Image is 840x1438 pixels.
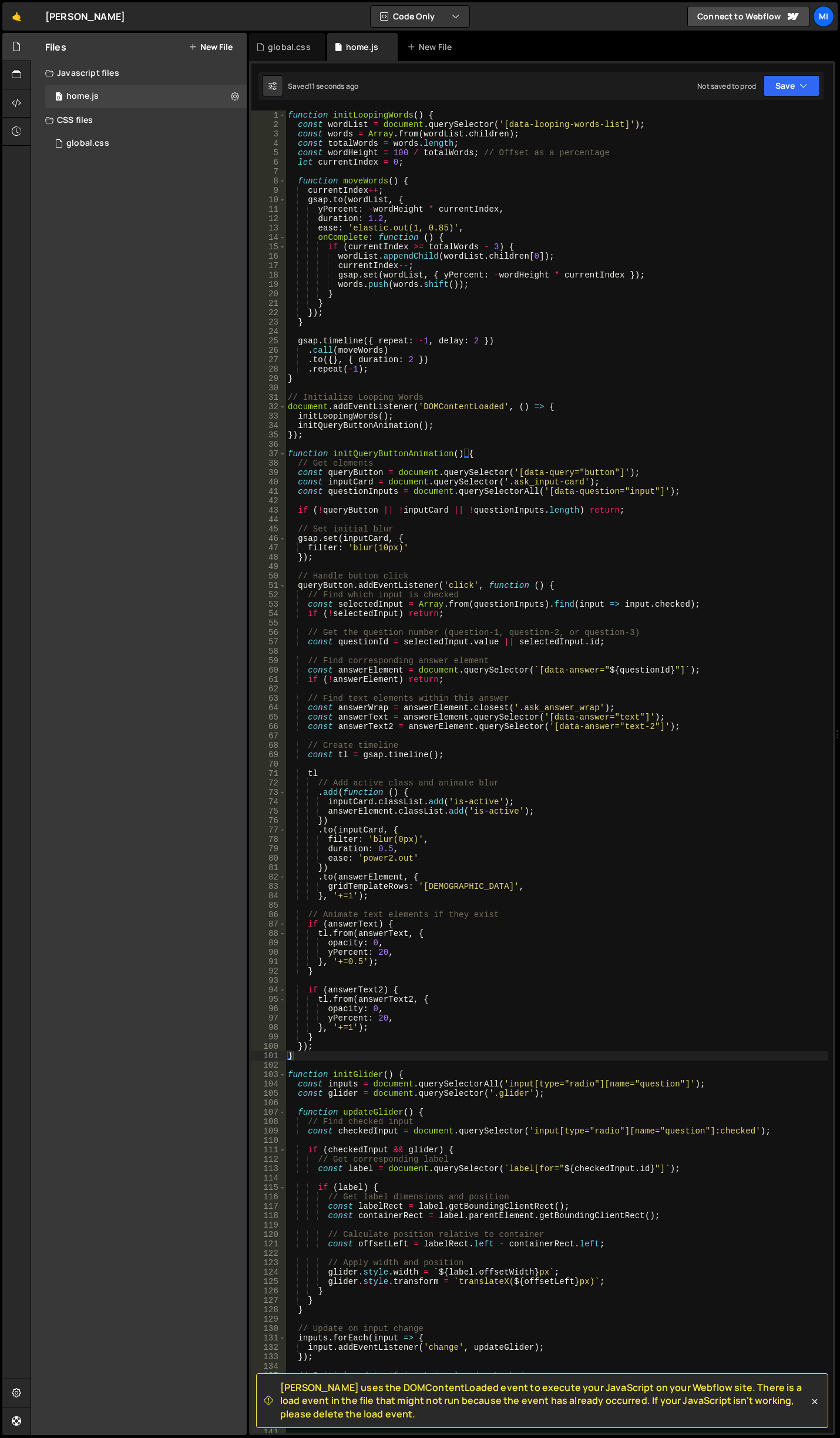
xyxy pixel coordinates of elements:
[251,656,286,666] div: 59
[251,1239,286,1249] div: 121
[251,590,286,600] div: 52
[251,158,286,167] div: 6
[45,9,125,24] div: [PERSON_NAME]
[251,1249,286,1258] div: 122
[251,1380,286,1390] div: 136
[251,901,286,910] div: 85
[251,1117,286,1126] div: 108
[251,741,286,750] div: 68
[189,42,233,52] button: New File
[251,694,286,703] div: 63
[2,2,31,31] a: 🤙
[251,1136,286,1145] div: 110
[813,6,834,27] div: Mi
[251,609,286,618] div: 54
[251,750,286,760] div: 69
[251,440,286,449] div: 36
[251,1089,286,1098] div: 105
[251,496,286,506] div: 42
[251,647,286,656] div: 58
[407,41,456,53] div: New File
[251,252,286,261] div: 16
[280,1381,809,1420] span: [PERSON_NAME] uses the DOMContentLoaded event to execute your JavaScript on your Webflow site. Th...
[687,6,809,27] a: Connect to Webflow
[371,6,469,27] button: Code Only
[66,91,99,102] div: home.js
[251,637,286,647] div: 57
[251,1079,286,1089] div: 104
[251,1211,286,1220] div: 118
[251,825,286,835] div: 77
[309,81,358,91] div: 11 seconds ago
[251,891,286,901] div: 84
[251,797,286,807] div: 74
[251,524,286,534] div: 45
[251,1014,286,1023] div: 97
[251,364,286,374] div: 28
[251,148,286,158] div: 5
[251,261,286,270] div: 17
[251,1164,286,1173] div: 113
[251,355,286,364] div: 27
[251,816,286,825] div: 76
[251,346,286,355] div: 26
[251,383,286,393] div: 30
[763,75,820,96] button: Save
[251,477,286,487] div: 40
[251,1051,286,1061] div: 101
[251,1427,286,1437] div: 141
[251,882,286,891] div: 83
[251,1173,286,1183] div: 114
[45,132,247,155] div: 16715/45692.css
[251,459,286,468] div: 38
[251,393,286,402] div: 31
[251,1277,286,1286] div: 125
[251,1418,286,1427] div: 140
[251,1192,286,1202] div: 116
[251,402,286,412] div: 32
[251,1305,286,1315] div: 128
[251,985,286,995] div: 94
[251,910,286,919] div: 86
[45,85,247,108] div: 16715/45689.js
[251,788,286,797] div: 73
[251,487,286,496] div: 41
[251,929,286,938] div: 88
[251,1409,286,1418] div: 139
[251,506,286,515] div: 43
[251,336,286,346] div: 25
[251,449,286,459] div: 37
[251,421,286,430] div: 34
[251,195,286,205] div: 10
[251,760,286,769] div: 70
[251,948,286,957] div: 90
[251,1070,286,1079] div: 103
[251,1296,286,1305] div: 127
[251,176,286,186] div: 8
[31,61,247,85] div: Javascript files
[251,1399,286,1409] div: 138
[251,863,286,872] div: 81
[251,111,286,120] div: 1
[251,722,286,731] div: 66
[251,562,286,571] div: 49
[251,1023,286,1032] div: 98
[251,854,286,863] div: 80
[251,430,286,440] div: 35
[55,93,62,102] span: 0
[251,919,286,929] div: 87
[251,1390,286,1399] div: 137
[251,967,286,976] div: 92
[346,41,378,53] div: home.js
[251,938,286,948] div: 89
[251,1061,286,1070] div: 102
[251,976,286,985] div: 93
[251,327,286,336] div: 24
[251,666,286,675] div: 60
[288,81,358,91] div: Saved
[251,1333,286,1343] div: 131
[251,807,286,816] div: 75
[251,778,286,788] div: 72
[251,684,286,694] div: 62
[251,553,286,562] div: 48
